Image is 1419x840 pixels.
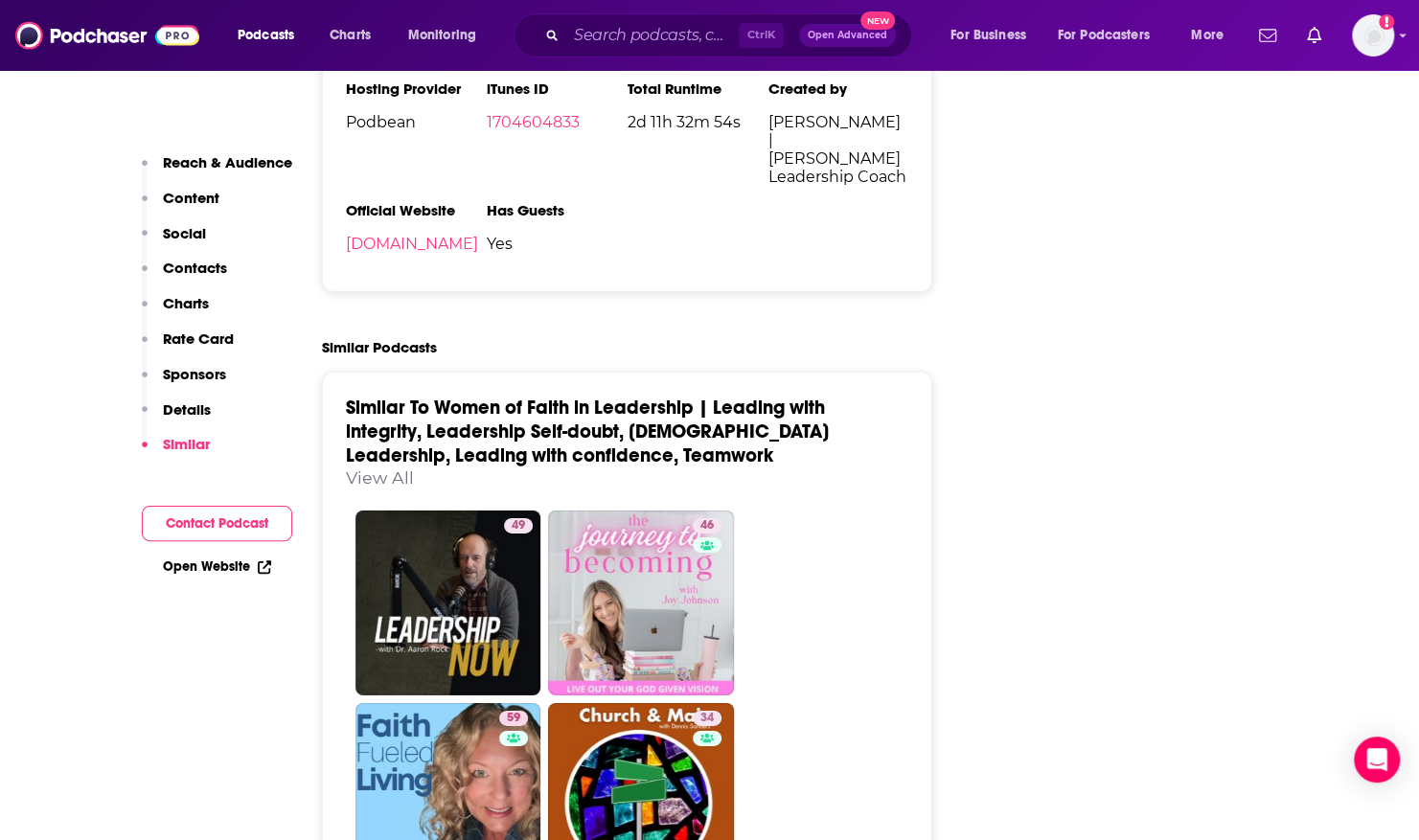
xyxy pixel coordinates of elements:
span: More [1191,22,1224,49]
a: View All [346,467,414,488]
span: For Business [950,22,1026,49]
a: 46 [693,518,721,534]
h3: Official Website [346,201,487,219]
button: open menu [1045,20,1178,51]
span: Open Advanced [808,31,887,40]
button: Content [142,189,219,224]
a: 46 [548,511,734,696]
p: Similar [163,435,210,453]
h3: Has Guests [486,201,627,219]
span: 49 [512,516,525,535]
a: 49 [504,518,533,534]
h3: Created by [767,79,908,98]
a: Similar To Women of Faith in Leadership | Leading with integrity, Leadership Self-doubt, [DEMOGRA... [346,396,829,467]
img: Podchaser - Follow, Share and Rate Podcasts [15,17,199,54]
div: Search podcasts, credits, & more... [532,13,930,57]
button: Contacts [142,259,227,294]
svg: Add a profile image [1379,14,1394,30]
h3: Total Runtime [627,79,767,98]
span: Podcasts [238,22,294,49]
button: Open AdvancedNew [799,24,896,47]
span: 34 [700,709,714,728]
p: Reach & Audience [163,153,292,171]
span: Yes [486,235,627,253]
p: Content [163,189,219,207]
span: Podbean [346,113,487,131]
button: open menu [937,20,1050,51]
button: Details [142,400,211,436]
button: open menu [224,20,319,51]
div: Open Intercom Messenger [1354,737,1400,783]
button: open menu [1178,20,1247,51]
button: Similar [142,435,210,470]
a: Charts [317,20,382,51]
p: Social [163,224,206,242]
p: Charts [163,294,209,312]
button: Social [142,224,206,260]
p: Contacts [163,259,227,277]
h3: Hosting Provider [346,79,487,98]
p: Rate Card [163,329,234,348]
a: Show notifications dropdown [1251,19,1284,52]
span: 46 [700,516,714,535]
span: Ctrl K [739,23,784,48]
button: Charts [142,294,209,329]
a: [DOMAIN_NAME] [346,235,478,253]
a: Show notifications dropdown [1299,19,1329,52]
span: [PERSON_NAME] | [PERSON_NAME] Leadership Coach [767,113,908,186]
button: Show profile menu [1352,14,1394,57]
button: Sponsors [142,365,226,400]
span: Logged in as ShellB [1352,14,1394,57]
img: User Profile [1352,14,1394,57]
a: 49 [355,511,541,696]
span: New [860,11,895,30]
button: Rate Card [142,329,234,365]
h2: Similar Podcasts [322,338,437,356]
span: 59 [507,709,520,728]
a: 34 [693,711,721,726]
input: Search podcasts, credits, & more... [566,20,739,51]
a: 59 [499,711,528,726]
h3: iTunes ID [486,79,627,98]
a: 1704604833 [486,113,579,131]
a: Open Website [163,558,271,575]
button: Reach & Audience [142,153,292,189]
button: open menu [395,20,501,51]
p: Sponsors [163,365,226,383]
span: Monitoring [408,22,476,49]
span: 2d 11h 32m 54s [627,113,767,131]
p: Details [163,400,211,419]
span: For Podcasters [1058,22,1150,49]
button: Contact Podcast [142,506,292,541]
span: Charts [330,22,371,49]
